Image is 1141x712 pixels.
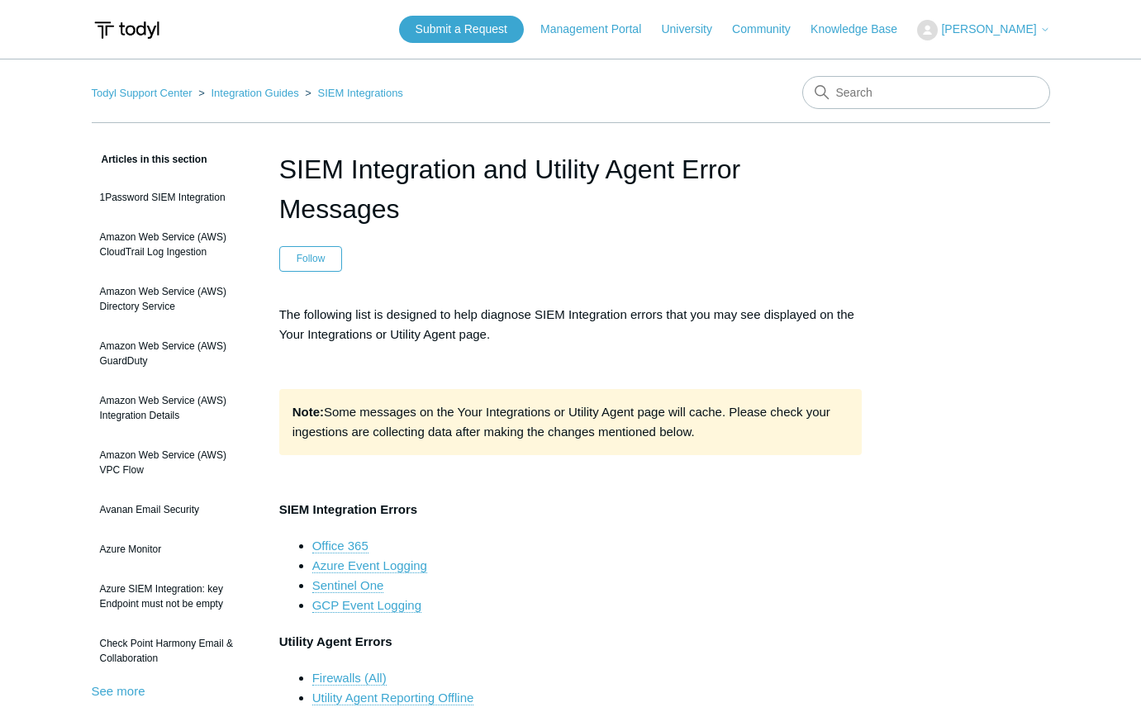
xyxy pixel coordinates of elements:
a: GCP Event Logging [312,598,421,613]
li: SIEM Integrations [302,87,403,99]
a: Amazon Web Service (AWS) VPC Flow [92,439,254,486]
a: Amazon Web Service (AWS) GuardDuty [92,330,254,377]
span: Articles in this section [92,154,207,165]
a: Submit a Request [399,16,524,43]
button: [PERSON_NAME] [917,20,1049,40]
a: Utility Agent Reporting Offline [312,691,474,705]
a: Knowledge Base [811,21,914,38]
span: [PERSON_NAME] [941,22,1036,36]
li: Integration Guides [195,87,302,99]
strong: Utility Agent Errors [279,634,392,648]
a: Amazon Web Service (AWS) Directory Service [92,276,254,322]
strong: Note: [292,405,324,419]
a: Azure Monitor [92,534,254,565]
input: Search [802,76,1050,109]
div: Some messages on the Your Integrations or Utility Agent page will cache. Please check your ingest... [279,389,863,455]
p: The following list is designed to help diagnose SIEM Integration errors that you may see displaye... [279,305,863,344]
a: Amazon Web Service (AWS) CloudTrail Log Ingestion [92,221,254,268]
a: Avanan Email Security [92,494,254,525]
a: Sentinel One [312,578,384,593]
button: Follow Article [279,246,343,271]
a: Azure SIEM Integration: key Endpoint must not be empty [92,573,254,619]
a: See more [92,684,145,698]
img: Todyl Support Center Help Center home page [92,15,162,45]
a: Community [732,21,807,38]
a: SIEM Integrations [318,87,403,99]
a: Office 365 [312,539,368,553]
li: Todyl Support Center [92,87,196,99]
a: Todyl Support Center [92,87,193,99]
a: Integration Guides [211,87,298,99]
a: Firewalls (All) [312,671,387,686]
a: Management Portal [540,21,658,38]
a: Azure Event Logging [312,558,427,573]
a: University [661,21,728,38]
a: Check Point Harmony Email & Collaboration [92,628,254,674]
a: Amazon Web Service (AWS) Integration Details [92,385,254,431]
a: 1Password SIEM Integration [92,182,254,213]
h1: SIEM Integration and Utility Agent Error Messages [279,150,863,229]
strong: SIEM Integration Errors [279,502,418,516]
